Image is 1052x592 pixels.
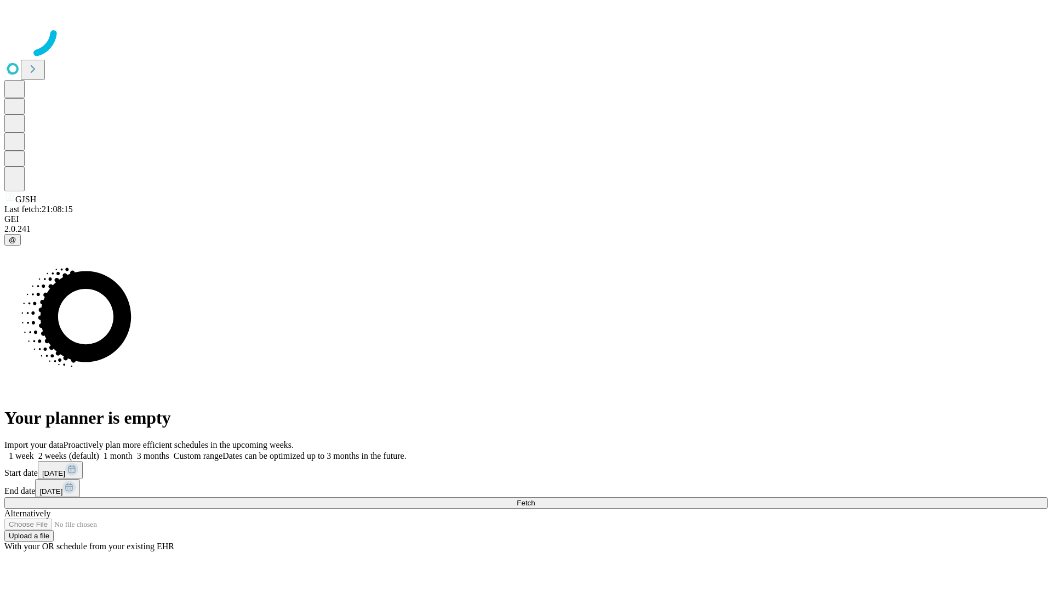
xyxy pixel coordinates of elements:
[35,479,80,497] button: [DATE]
[4,234,21,246] button: @
[4,461,1048,479] div: Start date
[222,451,406,460] span: Dates can be optimized up to 3 months in the future.
[4,440,64,449] span: Import your data
[38,461,83,479] button: [DATE]
[39,487,62,496] span: [DATE]
[517,499,535,507] span: Fetch
[4,204,73,214] span: Last fetch: 21:08:15
[15,195,36,204] span: GJSH
[4,408,1048,428] h1: Your planner is empty
[174,451,222,460] span: Custom range
[64,440,294,449] span: Proactively plan more efficient schedules in the upcoming weeks.
[137,451,169,460] span: 3 months
[4,497,1048,509] button: Fetch
[4,224,1048,234] div: 2.0.241
[4,214,1048,224] div: GEI
[38,451,99,460] span: 2 weeks (default)
[4,509,50,518] span: Alternatively
[4,542,174,551] span: With your OR schedule from your existing EHR
[9,451,34,460] span: 1 week
[104,451,133,460] span: 1 month
[42,469,65,477] span: [DATE]
[4,530,54,542] button: Upload a file
[9,236,16,244] span: @
[4,479,1048,497] div: End date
